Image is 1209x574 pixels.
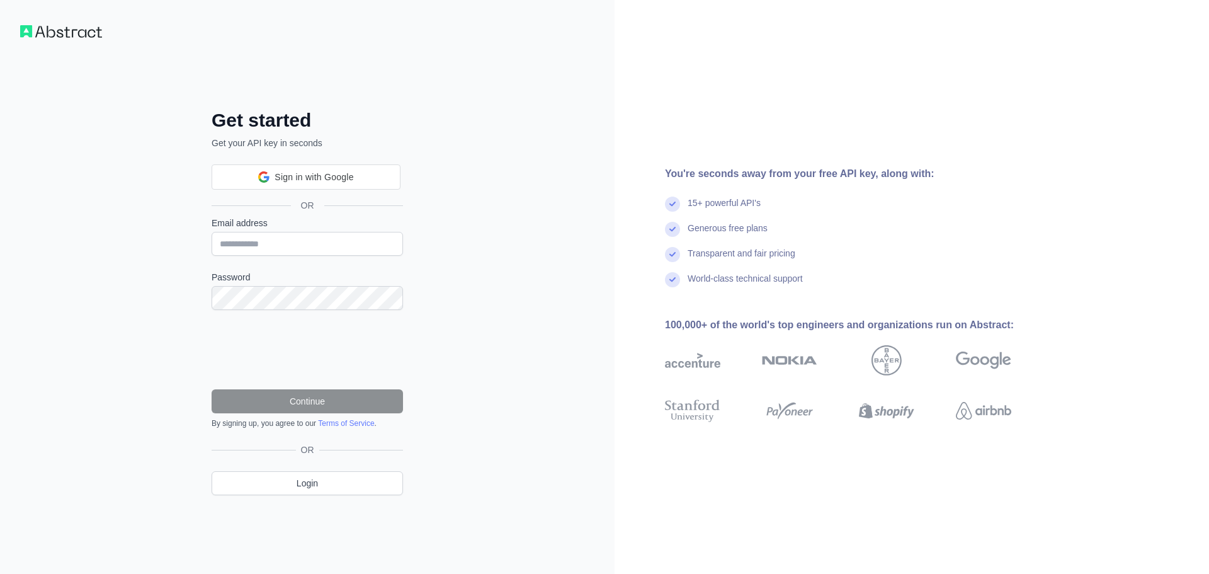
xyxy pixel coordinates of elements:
img: shopify [859,397,914,425]
img: stanford university [665,397,720,425]
h2: Get started [212,109,403,132]
a: Terms of Service [318,419,374,428]
img: payoneer [762,397,817,425]
button: Continue [212,389,403,413]
img: Workflow [20,25,102,38]
div: 100,000+ of the world's top engineers and organizations run on Abstract: [665,318,1052,333]
img: check mark [665,247,680,262]
img: airbnb [956,397,1011,425]
div: 15+ powerful API's [688,197,761,222]
img: nokia [762,345,817,376]
img: google [956,345,1011,376]
a: Login [212,471,403,495]
div: Sign in with Google [212,164,400,190]
div: Transparent and fair pricing [688,247,795,272]
img: accenture [665,345,720,376]
img: check mark [665,272,680,287]
img: check mark [665,222,680,237]
label: Email address [212,217,403,229]
span: OR [296,444,319,456]
div: Generous free plans [688,222,768,247]
div: World-class technical support [688,272,803,297]
iframe: reCAPTCHA [212,325,403,374]
div: By signing up, you agree to our . [212,418,403,428]
span: Sign in with Google [275,171,353,184]
label: Password [212,271,403,284]
img: bayer [871,345,902,376]
span: OR [291,199,324,212]
p: Get your API key in seconds [212,137,403,149]
img: check mark [665,197,680,212]
div: You're seconds away from your free API key, along with: [665,166,1052,181]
